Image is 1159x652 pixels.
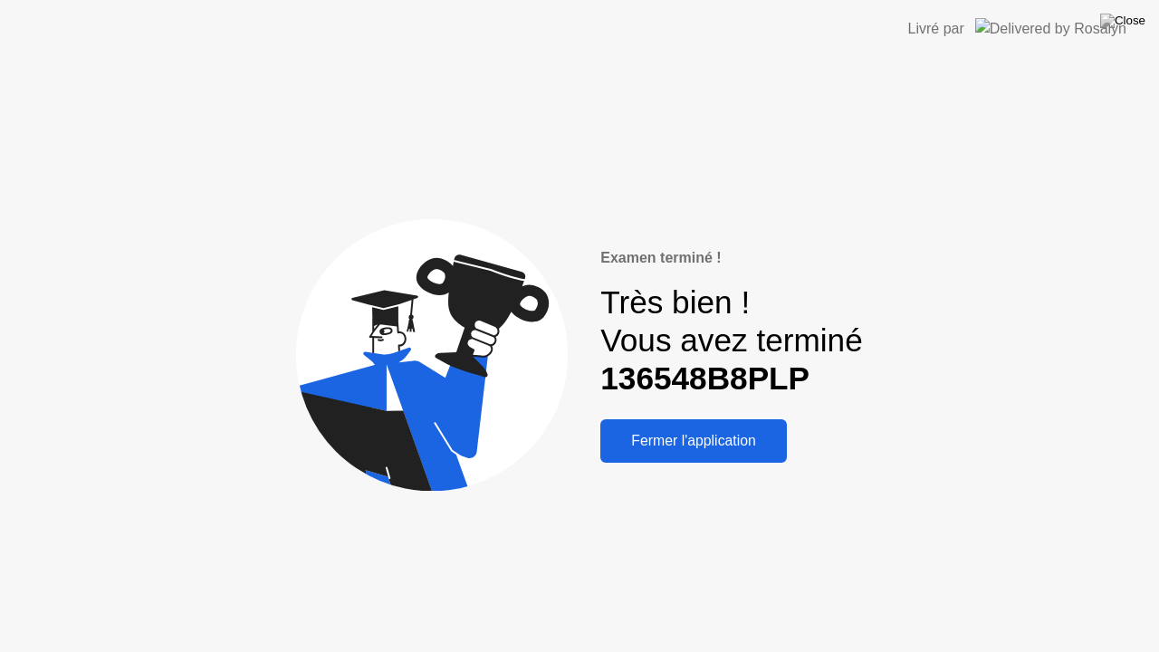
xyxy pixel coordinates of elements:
div: Très bien ! Vous avez terminé [600,283,862,398]
div: Fermer l'application [606,433,781,449]
img: Close [1100,14,1145,28]
div: Livré par [908,18,964,40]
b: 136548B8PLP [600,360,809,396]
button: Fermer l'application [600,419,787,463]
div: Examen terminé ! [600,247,862,269]
img: Delivered by Rosalyn [975,18,1126,39]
